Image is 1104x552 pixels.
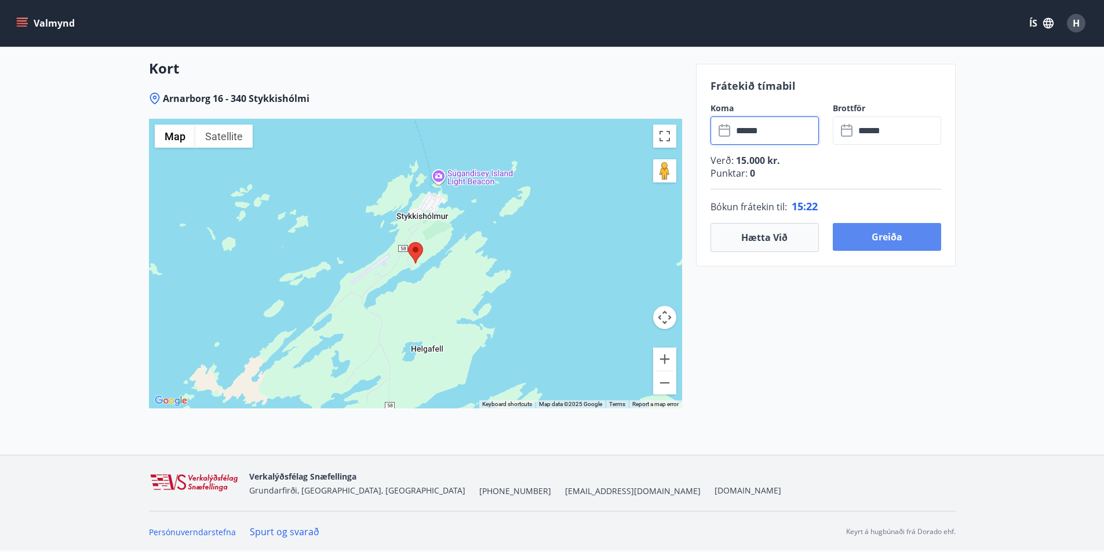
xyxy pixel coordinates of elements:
[249,485,465,496] span: Grundarfirði, [GEOGRAPHIC_DATA], [GEOGRAPHIC_DATA]
[479,485,551,497] span: [PHONE_NUMBER]
[806,199,818,213] span: 22
[163,92,309,105] span: Arnarborg 16 - 340 Stykkishólmi
[711,200,787,214] span: Bókun frátekin til :
[1023,13,1060,34] button: ÍS
[734,154,780,167] span: 15.000 kr.
[149,527,236,538] a: Persónuverndarstefna
[711,223,819,252] button: Hætta við
[195,125,253,148] button: Show satellite imagery
[653,306,676,329] button: Map camera controls
[249,471,356,482] span: Verkalýðsfélag Snæfellinga
[653,348,676,371] button: Zoom in
[653,371,676,394] button: Zoom out
[748,167,755,180] span: 0
[833,103,941,114] label: Brottför
[482,400,532,408] button: Keyboard shortcuts
[539,401,602,407] span: Map data ©2025 Google
[149,473,240,493] img: WvRpJk2u6KDFA1HvFrCJUzbr97ECa5dHUCvez65j.png
[792,199,806,213] span: 15 :
[152,393,190,408] img: Google
[155,125,195,148] button: Show street map
[711,78,941,93] p: Frátekið tímabil
[152,393,190,408] a: Open this area in Google Maps (opens a new window)
[149,59,682,78] h3: Kort
[632,401,679,407] a: Report a map error
[653,125,676,148] button: Toggle fullscreen view
[711,154,941,167] p: Verð :
[846,527,956,537] p: Keyrt á hugbúnaði frá Dorado ehf.
[833,223,941,251] button: Greiða
[1073,17,1080,30] span: H
[1062,9,1090,37] button: H
[565,485,701,497] span: [EMAIL_ADDRESS][DOMAIN_NAME]
[14,13,79,34] button: menu
[609,401,625,407] a: Terms (opens in new tab)
[653,159,676,182] button: Drag Pegman onto the map to open Street View
[711,167,941,180] p: Punktar :
[250,525,319,538] a: Spurt og svarað
[711,103,819,114] label: Koma
[715,485,781,496] a: [DOMAIN_NAME]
